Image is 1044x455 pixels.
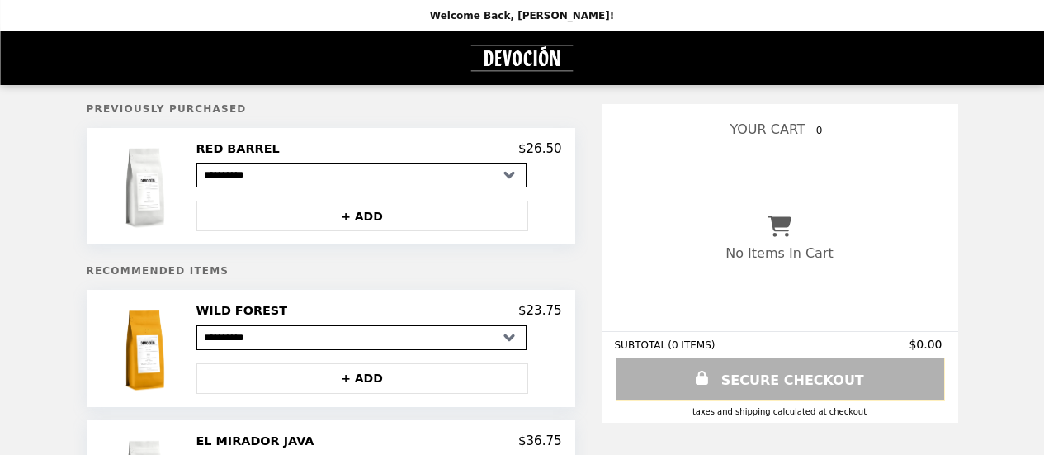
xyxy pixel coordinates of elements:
button: + ADD [196,363,528,394]
span: $0.00 [909,338,944,351]
h2: EL MIRADOR JAVA [196,434,321,448]
select: Select a product variant [196,325,527,350]
p: $26.50 [518,141,562,156]
span: 0 [810,121,829,140]
h2: WILD FOREST [196,303,295,318]
p: Welcome Back, [PERSON_NAME]! [430,10,614,21]
img: RED BARREL [98,141,192,231]
p: No Items In Cart [725,245,833,261]
div: Taxes and Shipping calculated at checkout [615,407,945,416]
button: + ADD [196,201,528,231]
span: YOUR CART [730,121,805,137]
select: Select a product variant [196,163,527,187]
span: ( 0 ITEMS ) [668,339,715,351]
h2: RED BARREL [196,141,286,156]
p: $36.75 [518,434,562,448]
img: WILD FOREST [98,303,192,393]
span: SUBTOTAL [615,339,668,351]
h5: Recommended Items [87,265,575,277]
img: Brand Logo [468,41,576,75]
h5: Previously Purchased [87,103,575,115]
p: $23.75 [518,303,562,318]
